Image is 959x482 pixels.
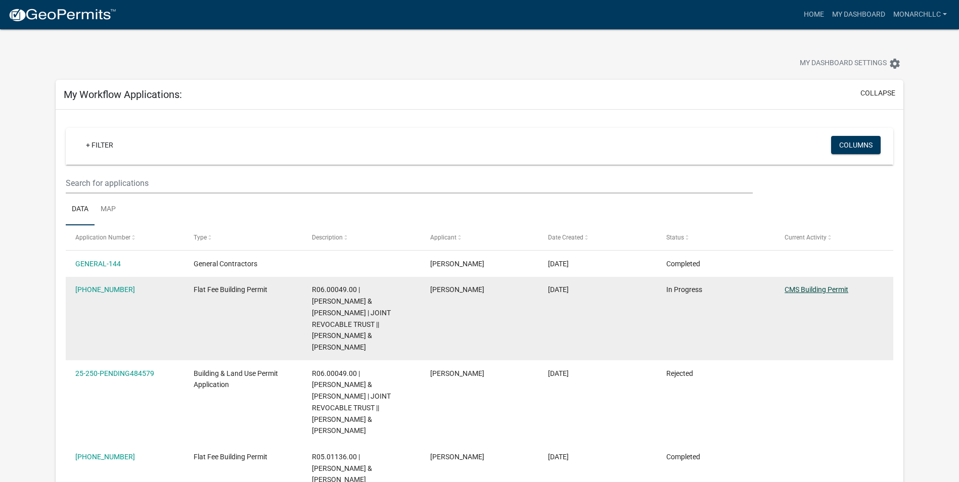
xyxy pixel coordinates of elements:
datatable-header-cell: Status [657,225,775,250]
span: R06.00049.00 | ALBERT C & MARIE T MEYER | JOINT REVOCABLE TRUST || MATTHEW M & AMY J MEYER [312,285,391,351]
a: My Dashboard [828,5,889,24]
datatable-header-cell: Applicant [420,225,538,250]
span: 05/28/2025 [548,453,569,461]
button: Columns [831,136,881,154]
span: My Dashboard Settings [800,58,887,70]
a: Map [95,194,122,226]
span: Applicant [430,234,456,241]
span: Rejected [666,369,693,377]
a: [PHONE_NUMBER] [75,285,135,294]
a: GENERAL-144 [75,260,121,268]
span: Completed [666,260,700,268]
span: Building & Land Use Permit Application [194,369,278,389]
span: Description [312,234,343,241]
datatable-header-cell: Type [184,225,302,250]
span: Skya Jandt [430,285,484,294]
a: MonarchLLC [889,5,951,24]
datatable-header-cell: Current Activity [775,225,893,250]
span: In Progress [666,285,702,294]
input: Search for applications [66,173,753,194]
span: Skya Jandt [430,453,484,461]
span: Type [194,234,207,241]
span: General Contractors [194,260,257,268]
span: 10/02/2025 [548,285,569,294]
span: Application Number [75,234,130,241]
datatable-header-cell: Date Created [538,225,657,250]
a: + Filter [78,136,121,154]
h5: My Workflow Applications: [64,88,182,101]
span: 10/02/2025 [548,260,569,268]
span: R06.00049.00 | ALBERT C & MARIE T MEYER | JOINT REVOCABLE TRUST || MATTHEW M & AMY J MEYER [312,369,391,435]
span: Flat Fee Building Permit [194,453,267,461]
a: [PHONE_NUMBER] [75,453,135,461]
span: 09/26/2025 [548,369,569,377]
span: Current Activity [785,234,827,241]
a: Data [66,194,95,226]
button: collapse [860,88,895,99]
span: Completed [666,453,700,461]
a: Home [800,5,828,24]
span: Status [666,234,684,241]
datatable-header-cell: Description [302,225,421,250]
span: Flat Fee Building Permit [194,285,267,294]
i: settings [889,58,901,70]
button: My Dashboard Settingssettings [792,54,909,73]
a: 25-250-PENDING484579 [75,369,154,377]
span: Skya Jandt [430,369,484,377]
datatable-header-cell: Application Number [66,225,184,250]
span: Date Created [548,234,583,241]
span: Skya Jandt [430,260,484,268]
a: CMS Building Permit [785,285,848,294]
